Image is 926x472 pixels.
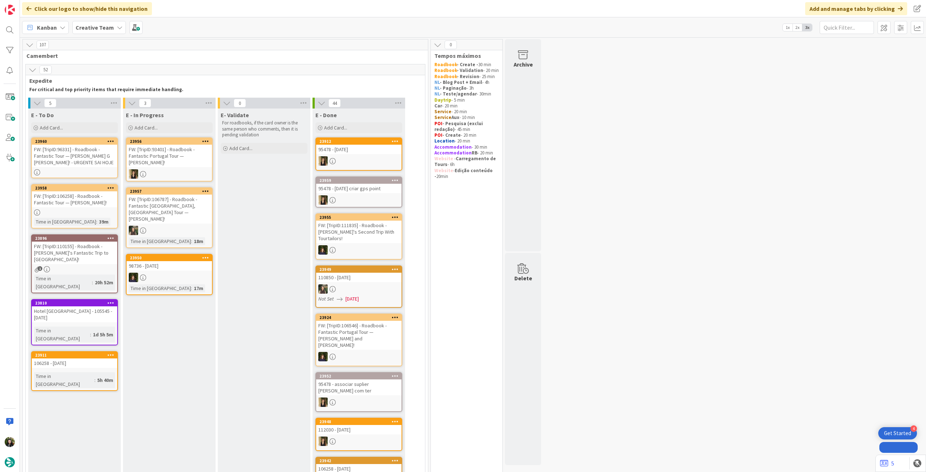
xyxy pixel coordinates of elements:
strong: - Create [442,132,461,138]
p: - 20min [434,168,499,180]
p: - 5 min [434,97,499,103]
a: 5 [880,459,894,468]
input: Quick Filter... [820,21,874,34]
strong: Daytrip [434,97,451,103]
i: Not Set [318,295,334,302]
span: : [191,237,192,245]
strong: Carregamento de Tours [434,156,497,167]
a: 23957FW: [TripID:106787] - Roadbook - Fantastic [GEOGRAPHIC_DATA], [GEOGRAPHIC_DATA] Tour — [PERS... [126,187,213,248]
p: - 30 min [434,144,499,150]
strong: Service [434,109,451,115]
strong: Website [434,156,453,162]
strong: - Create - [457,61,478,68]
p: For roadbooks, if the card owner is the same person who comments, then it is pending validation [222,120,306,138]
strong: Roadbook [434,67,457,73]
div: 23952 [316,373,402,379]
div: 23955 [316,214,402,221]
div: FW: [TripID:93401] - Roadbook - Fantastic Portugal Tour — [PERSON_NAME]! [127,145,212,167]
strong: For critical and top priority items that require immediate handling. [29,86,183,93]
div: Open Get Started checklist, remaining modules: 4 [878,427,917,439]
div: SP [316,397,402,407]
b: Creative Team [76,24,114,31]
span: Add Card... [135,124,158,131]
p: - 20 min [434,109,499,115]
div: 23912 [319,139,402,144]
a: 23949110850 - [DATE]IGNot Set[DATE] [315,265,402,308]
span: : [94,376,95,384]
strong: Accommodation [434,144,472,150]
strong: NL [434,79,440,85]
div: 23810 [32,300,117,306]
div: 2391295478 - [DATE] [316,138,402,154]
span: Add Card... [229,145,252,152]
div: 23956 [130,139,212,144]
span: E- Validate [221,111,249,119]
div: 23911 [32,352,117,358]
a: 2395098736 - [DATE]MCTime in [GEOGRAPHIC_DATA]:17m [126,254,213,295]
div: Add and manage tabs by clicking [805,2,907,15]
a: 23956FW: [TripID:93401] - Roadbook - Fantastic Portugal Tour — [PERSON_NAME]!SP [126,137,213,182]
span: 5 [44,99,56,107]
div: 23958FW: [TripID:106258] - Roadbook - Fantastic Tour — [PERSON_NAME]! [32,185,117,207]
p: - 4h [434,80,499,85]
div: FW: [TripID:106546] - Roadbook - Fantastic Portugal Tour — [PERSON_NAME] and [PERSON_NAME]! [316,321,402,350]
div: 23942 [319,458,402,463]
img: BC [5,437,15,447]
strong: NL [434,91,440,97]
span: : [90,331,91,339]
div: 23924 [316,314,402,321]
div: 23955 [319,215,402,220]
p: 30 min [434,62,499,68]
div: SP [316,195,402,205]
div: 2395098736 - [DATE] [127,255,212,271]
div: 23896 [35,236,117,241]
span: : [92,278,93,286]
div: Time in [GEOGRAPHIC_DATA] [129,237,191,245]
p: - 25 min [434,74,499,80]
p: - 20 min [434,150,499,156]
div: 23948 [319,419,402,424]
div: Time in [GEOGRAPHIC_DATA] [129,284,191,292]
div: 23950 [130,255,212,260]
div: 23952 [319,374,402,379]
div: MC [127,273,212,282]
div: 23924 [319,315,402,320]
strong: NL [434,85,440,91]
img: SP [318,397,328,407]
div: 23960 [35,139,117,144]
div: FW: [TripID:96331] - Roadbook - Fantastic Tour — [PERSON_NAME] G [PERSON_NAME]! - URGENTE SAI HOJE [32,145,117,167]
div: 23810 [35,301,117,306]
span: Add Card... [324,124,347,131]
div: 95478 - [DATE] criar gps point [316,184,402,193]
div: 23942 [316,458,402,464]
a: 23896FW: [TripID:110155] - Roadbook - [PERSON_NAME]'s Fantastic Trip to [GEOGRAPHIC_DATA]!Time in... [31,234,118,293]
div: 23957 [127,188,212,195]
div: 23950 [127,255,212,261]
a: 23911106258 - [DATE]Time in [GEOGRAPHIC_DATA]:5h 40m [31,351,118,391]
a: 23924FW: [TripID:106546] - Roadbook - Fantastic Portugal Tour — [PERSON_NAME] and [PERSON_NAME]!MC [315,314,402,366]
strong: POI [434,120,442,127]
div: 23957FW: [TripID:106787] - Roadbook - Fantastic [GEOGRAPHIC_DATA], [GEOGRAPHIC_DATA] Tour — [PERS... [127,188,212,224]
span: 2x [793,24,802,31]
span: E - Done [315,111,337,119]
span: 3x [802,24,812,31]
div: IG [127,226,212,235]
span: 1x [783,24,793,31]
strong: Edição conteúdo - [434,167,494,179]
div: 23955FW: [TripID:111835] - Roadbook - [PERSON_NAME]'s Second Trip With Tourtailors! [316,214,402,243]
a: 2395295478 - associar suplier [PERSON_NAME] com terSP [315,372,402,412]
p: - 20 min [434,103,499,109]
div: Archive [514,60,533,69]
div: 23896FW: [TripID:110155] - Roadbook - [PERSON_NAME]'s Fantastic Trip to [GEOGRAPHIC_DATA]! [32,235,117,264]
div: Time in [GEOGRAPHIC_DATA] [34,218,96,226]
div: Time in [GEOGRAPHIC_DATA] [34,327,90,343]
div: 17m [192,284,205,292]
div: 23911106258 - [DATE] [32,352,117,368]
div: Time in [GEOGRAPHIC_DATA] [34,372,94,388]
strong: Website [434,167,453,174]
div: 23810Hotel [GEOGRAPHIC_DATA] - 105545 - [DATE] [32,300,117,322]
p: - 20 min [434,68,499,73]
span: Camembert [26,52,419,59]
strong: Roadbook [434,73,457,80]
div: 23956FW: [TripID:93401] - Roadbook - Fantastic Portugal Tour — [PERSON_NAME]! [127,138,212,167]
